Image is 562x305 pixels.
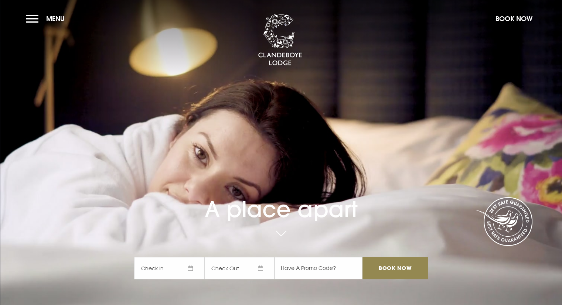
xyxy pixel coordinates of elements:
[26,11,68,27] button: Menu
[134,257,204,279] span: Check In
[134,177,428,222] h1: A place apart
[492,11,536,27] button: Book Now
[46,14,65,23] span: Menu
[258,14,302,66] img: Clandeboye Lodge
[204,257,275,279] span: Check Out
[275,257,362,279] input: Have A Promo Code?
[362,257,428,279] input: Book Now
